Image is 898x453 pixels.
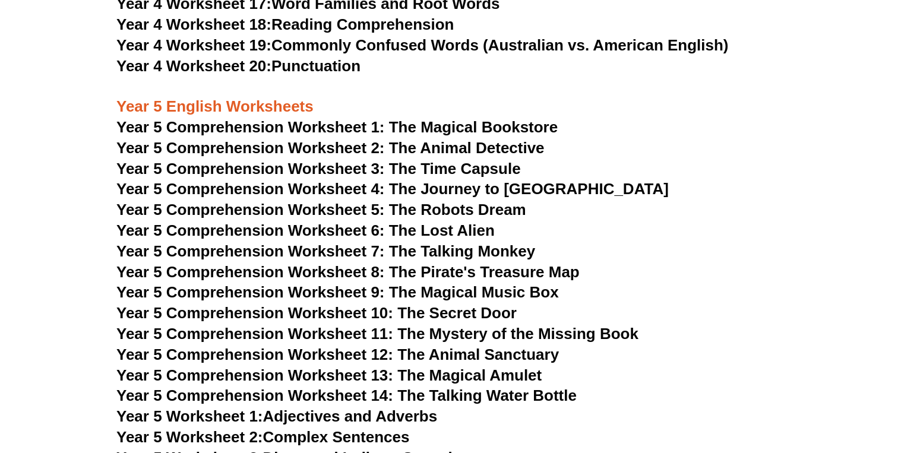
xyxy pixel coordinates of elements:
a: Year 5 Comprehension Worksheet 4: The Journey to [GEOGRAPHIC_DATA] [116,180,669,198]
a: Year 4 Worksheet 18:Reading Comprehension [116,15,454,33]
a: Year 5 Comprehension Worksheet 10: The Secret Door [116,304,517,322]
span: Year 4 Worksheet 18: [116,15,271,33]
a: Year 5 Comprehension Worksheet 6: The Lost Alien [116,221,495,239]
a: Year 4 Worksheet 20:Punctuation [116,57,361,75]
a: Year 5 Worksheet 1:Adjectives and Adverbs [116,407,437,425]
a: Year 5 Comprehension Worksheet 7: The Talking Monkey [116,242,535,260]
a: Year 5 Comprehension Worksheet 8: The Pirate's Treasure Map [116,263,580,281]
h3: Year 5 English Worksheets [116,77,782,117]
a: Year 5 Comprehension Worksheet 3: The Time Capsule [116,160,521,178]
a: Year 5 Comprehension Worksheet 1: The Magical Bookstore [116,118,558,136]
a: Year 5 Comprehension Worksheet 2: The Animal Detective [116,139,545,157]
span: Year 5 Worksheet 2: [116,428,263,446]
a: Year 5 Comprehension Worksheet 14: The Talking Water Bottle [116,387,577,404]
a: Year 5 Comprehension Worksheet 5: The Robots Dream [116,201,526,218]
a: Year 5 Comprehension Worksheet 12: The Animal Sanctuary [116,346,559,363]
a: Year 5 Worksheet 2:Complex Sentences [116,428,409,446]
a: Year 5 Comprehension Worksheet 9: The Magical Music Box [116,283,559,301]
iframe: Chat Widget [694,319,898,453]
span: Year 4 Worksheet 20: [116,57,271,75]
span: Year 4 Worksheet 19: [116,36,271,54]
a: Year 4 Worksheet 19:Commonly Confused Words (Australian vs. American English) [116,36,729,54]
a: Year 5 Comprehension Worksheet 13: The Magical Amulet [116,366,542,384]
span: Year 5 Worksheet 1: [116,407,263,425]
a: Year 5 Comprehension Worksheet 11: The Mystery of the Missing Book [116,325,638,343]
